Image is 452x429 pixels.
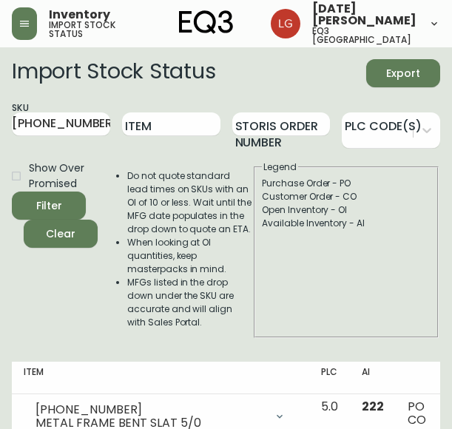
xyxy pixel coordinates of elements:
[262,177,431,190] div: Purchase Order - PO
[366,59,440,87] button: Export
[362,398,384,415] span: 222
[312,27,416,44] h5: eq3 [GEOGRAPHIC_DATA]
[12,362,309,394] th: Item
[127,169,252,236] li: Do not quote standard lead times on SKUs with an OI of 10 or less. Wait until the MFG date popula...
[309,362,350,394] th: PLC
[12,59,215,87] h2: Import Stock Status
[127,276,252,329] li: MFGs listed in the drop down under the SKU are accurate and will align with Sales Portal.
[36,403,265,416] div: [PHONE_NUMBER]
[262,190,431,203] div: Customer Order - CO
[262,161,298,174] legend: Legend
[36,197,62,215] div: Filter
[262,217,431,230] div: Available Inventory - AI
[49,9,110,21] span: Inventory
[312,3,416,27] span: [DATE][PERSON_NAME]
[179,10,234,34] img: logo
[12,192,86,220] button: Filter
[271,9,300,38] img: 2638f148bab13be18035375ceda1d187
[127,236,252,276] li: When looking at OI quantities, keep masterpacks in mind.
[378,64,428,83] span: Export
[262,203,431,217] div: Open Inventory - OI
[49,21,129,38] h5: import stock status
[29,161,86,192] span: Show Over Promised
[24,220,98,248] button: Clear
[36,225,86,243] span: Clear
[350,362,396,394] th: AI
